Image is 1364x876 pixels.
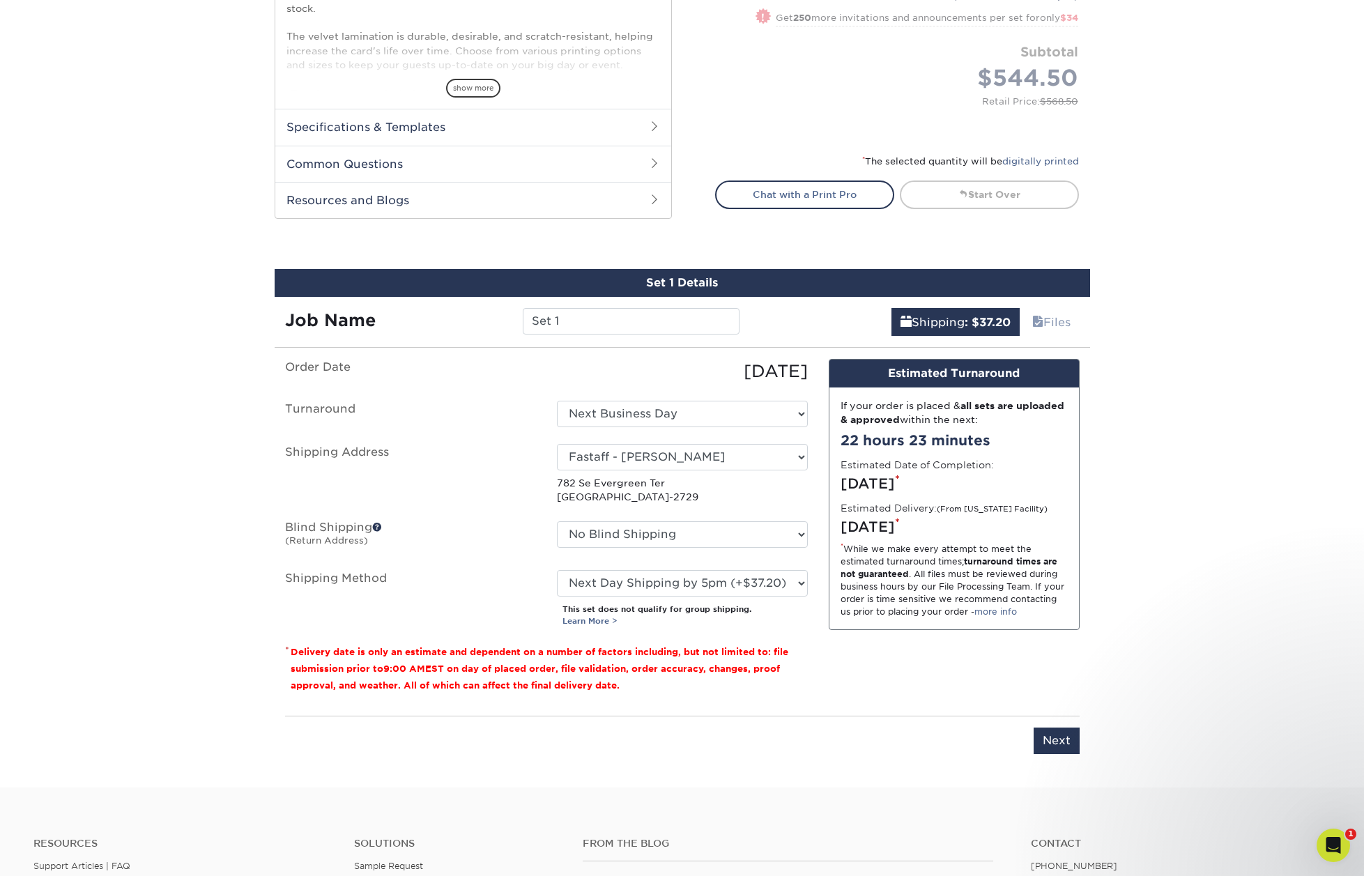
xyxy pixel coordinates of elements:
[715,180,894,208] a: Chat with a Print Pro
[583,838,993,850] h4: From the Blog
[841,473,1068,494] div: [DATE]
[557,476,808,505] p: 782 Se Evergreen Ter [GEOGRAPHIC_DATA]-2729
[841,516,1068,537] div: [DATE]
[275,182,671,218] h2: Resources and Blogs
[291,647,788,691] small: Delivery date is only an estimate and dependent on a number of factors including, but not limited...
[1002,156,1079,167] a: digitally printed
[275,401,546,427] label: Turnaround
[275,146,671,182] h2: Common Questions
[275,359,546,384] label: Order Date
[275,109,671,145] h2: Specifications & Templates
[285,310,376,330] strong: Job Name
[275,444,546,505] label: Shipping Address
[841,458,994,472] label: Estimated Date of Completion:
[974,606,1017,617] a: more info
[900,180,1079,208] a: Start Over
[901,316,912,329] span: shipping
[841,501,1048,515] label: Estimated Delivery:
[285,535,368,546] small: (Return Address)
[965,316,1011,329] b: : $37.20
[1345,829,1356,840] span: 1
[33,838,333,850] h4: Resources
[841,399,1068,427] div: If your order is placed & within the next:
[862,156,1079,167] small: The selected quantity will be
[937,505,1048,514] small: (From [US_STATE] Facility)
[33,861,130,871] a: Support Articles | FAQ
[354,861,423,871] a: Sample Request
[446,79,500,98] span: show more
[275,521,546,553] label: Blind Shipping
[1317,829,1350,862] iframe: Intercom live chat
[841,556,1057,579] strong: turnaround times are not guaranteed
[891,308,1020,336] a: Shipping: $37.20
[562,616,618,626] a: Learn More >
[829,360,1079,387] div: Estimated Turnaround
[1034,728,1080,754] input: Next
[841,543,1068,618] div: While we make every attempt to meet the estimated turnaround times; . All files must be reviewed ...
[1023,308,1080,336] a: Files
[523,308,740,335] input: Enter a job name
[275,570,546,627] label: Shipping Method
[354,838,562,850] h4: Solutions
[1032,316,1043,329] span: files
[841,430,1068,451] div: 22 hours 23 minutes
[546,359,818,384] div: [DATE]
[1031,838,1331,850] a: Contact
[275,269,1090,297] div: Set 1 Details
[1031,861,1117,871] a: [PHONE_NUMBER]
[383,663,425,674] span: 9:00 AM
[562,604,808,627] p: This set does not qualify for group shipping.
